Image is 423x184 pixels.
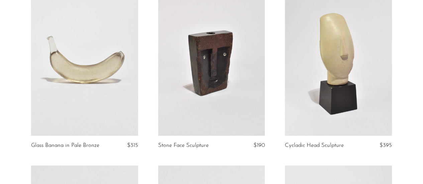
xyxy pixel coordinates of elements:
[158,142,209,148] a: Stone Face Sculpture
[380,142,392,148] span: $395
[285,142,344,148] a: Cycladic Head Sculpture
[31,142,99,148] a: Glass Banana in Pale Bronze
[127,142,138,148] span: $315
[253,142,265,148] span: $190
